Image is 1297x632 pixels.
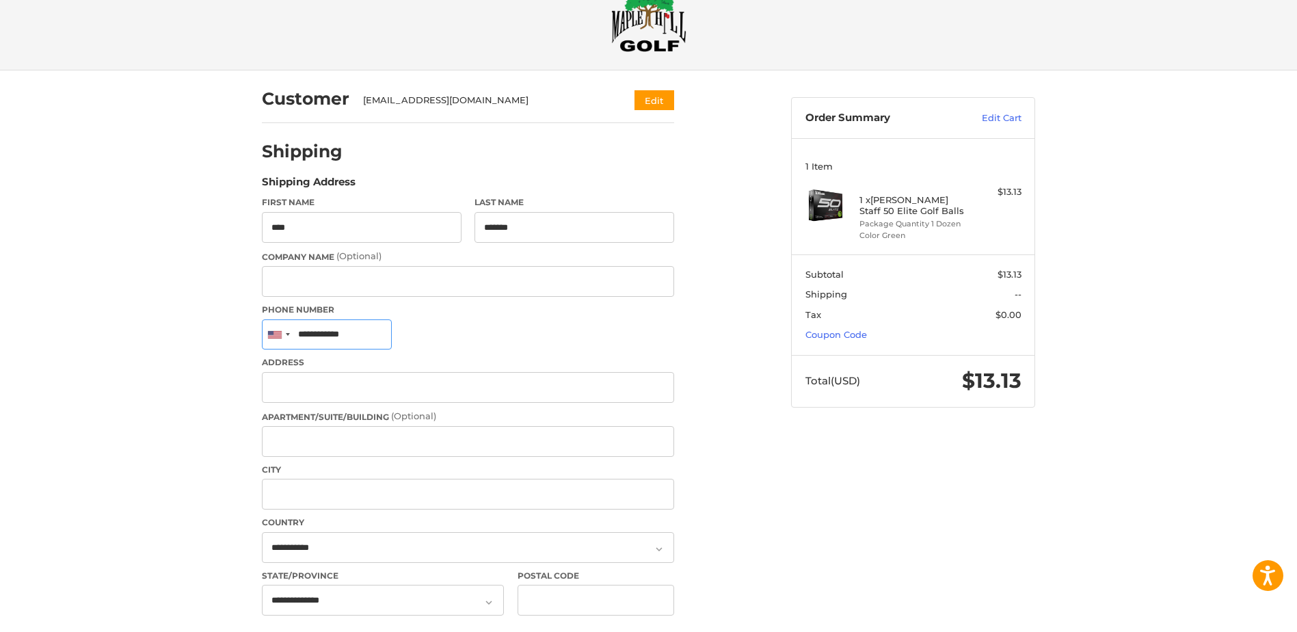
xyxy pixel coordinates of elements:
h3: Order Summary [805,111,952,125]
span: $13.13 [962,368,1021,393]
h2: Shipping [262,141,343,162]
label: First Name [262,196,462,209]
a: Edit Cart [952,111,1021,125]
label: Last Name [474,196,674,209]
div: $13.13 [967,185,1021,199]
span: Total (USD) [805,374,860,387]
iframe: Google Customer Reviews [1184,595,1297,632]
label: Apartment/Suite/Building [262,410,674,423]
span: -- [1015,289,1021,300]
legend: Shipping Address [262,174,356,196]
span: Shipping [805,289,847,300]
span: Subtotal [805,269,844,280]
h4: 1 x [PERSON_NAME] Staff 50 Elite Golf Balls [859,194,964,217]
label: Phone Number [262,304,674,316]
h3: 1 Item [805,161,1021,172]
button: Edit [634,90,674,110]
label: City [262,464,674,476]
small: (Optional) [391,410,436,421]
span: $13.13 [998,269,1021,280]
span: Tax [805,309,821,320]
a: Coupon Code [805,329,867,340]
h2: Customer [262,88,349,109]
label: Address [262,356,674,369]
div: [EMAIL_ADDRESS][DOMAIN_NAME] [363,94,609,107]
li: Color Green [859,230,964,241]
label: State/Province [262,570,504,582]
label: Country [262,516,674,529]
small: (Optional) [336,250,382,261]
label: Postal Code [518,570,675,582]
span: $0.00 [995,309,1021,320]
div: United States: +1 [263,320,294,350]
li: Package Quantity 1 Dozen [859,218,964,230]
label: Company Name [262,250,674,263]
